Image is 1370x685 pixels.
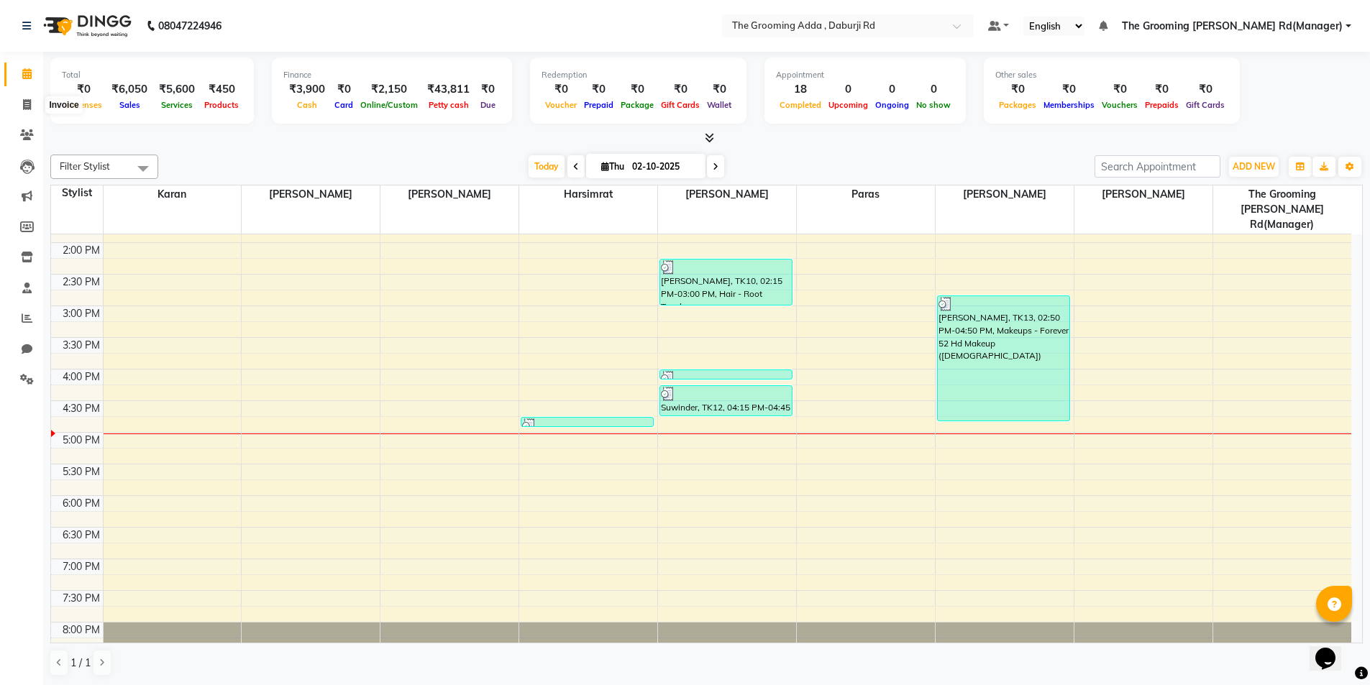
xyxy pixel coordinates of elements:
div: ₹43,811 [421,81,475,98]
span: [PERSON_NAME] [380,185,519,203]
span: Prepaid [580,100,617,110]
span: [PERSON_NAME] [242,185,380,203]
span: Wallet [703,100,735,110]
div: Invoice [45,96,82,114]
span: Filter Stylist [60,160,110,172]
div: ₹0 [331,81,357,98]
iframe: chat widget [1310,627,1356,671]
div: 2:30 PM [60,275,103,290]
div: 6:30 PM [60,528,103,543]
div: ₹0 [580,81,617,98]
div: ₹0 [1182,81,1228,98]
span: [PERSON_NAME] [658,185,796,203]
div: 0 [872,81,913,98]
div: ₹0 [617,81,657,98]
span: Prepaids [1141,100,1182,110]
div: Stylist [51,185,103,201]
div: 0 [825,81,872,98]
input: Search Appointment [1095,155,1220,178]
span: Upcoming [825,100,872,110]
div: 18 [776,81,825,98]
span: Paras [797,185,935,203]
span: Karan [104,185,242,203]
img: logo [37,6,135,46]
div: 2:00 PM [60,243,103,258]
div: Finance [283,69,501,81]
div: 3:30 PM [60,338,103,353]
div: 4:00 PM [60,369,103,385]
span: Harsimrat [519,185,657,203]
div: [PERSON_NAME], TK10, 02:15 PM-03:00 PM, Hair - Root Touchup ([DEMOGRAPHIC_DATA]) [660,259,792,305]
div: Suwinder, TK12, 04:15 PM-04:45 PM, Hair - Hair Styling Men ([DEMOGRAPHIC_DATA]) [660,386,792,415]
span: [PERSON_NAME] [1074,185,1213,203]
div: 4:30 PM [60,401,103,416]
span: Cash [293,100,321,110]
span: Gift Cards [657,100,703,110]
span: No show [913,100,954,110]
div: 5:00 PM [60,433,103,448]
span: Online/Custom [357,100,421,110]
div: 6:00 PM [60,496,103,511]
span: Card [331,100,357,110]
span: Gift Cards [1182,100,1228,110]
div: ₹0 [995,81,1040,98]
span: The Grooming [PERSON_NAME] Rd(Manager) [1122,19,1343,34]
div: ₹0 [657,81,703,98]
span: Services [157,100,196,110]
span: 1 / 1 [70,656,91,671]
div: Other sales [995,69,1228,81]
div: ₹0 [62,81,106,98]
div: ₹450 [201,81,242,98]
div: Redemption [542,69,735,81]
span: The Grooming [PERSON_NAME] Rd(Manager) [1213,185,1352,234]
span: Petty cash [425,100,472,110]
div: ₹0 [703,81,735,98]
span: Packages [995,100,1040,110]
input: 2025-10-02 [628,156,700,178]
span: Due [477,100,499,110]
div: ₹3,900 [283,81,331,98]
span: [PERSON_NAME] [936,185,1074,203]
div: ₹0 [1141,81,1182,98]
div: 8:00 PM [60,622,103,638]
div: Total [62,69,242,81]
div: 7:30 PM [60,591,103,606]
div: ₹0 [475,81,501,98]
div: 5:30 PM [60,464,103,479]
div: ₹0 [1040,81,1098,98]
span: Thu [598,161,628,172]
span: Completed [776,100,825,110]
div: Appointment [776,69,954,81]
div: ₹0 [1098,81,1141,98]
div: 7:00 PM [60,559,103,574]
span: ADD NEW [1233,161,1275,172]
span: Voucher [542,100,580,110]
div: 3:00 PM [60,306,103,321]
div: [PERSON_NAME], TK14, 04:45 PM-04:55 PM, Threading - Full Face Threading ([DEMOGRAPHIC_DATA]) [521,418,653,426]
div: [PERSON_NAME], TK11, 04:00 PM-04:10 PM, Hair - Cutting ([DEMOGRAPHIC_DATA]) [660,370,792,379]
div: 0 [913,81,954,98]
span: Package [617,100,657,110]
div: ₹5,600 [153,81,201,98]
span: Ongoing [872,100,913,110]
b: 08047224946 [158,6,222,46]
span: Sales [116,100,144,110]
div: ₹0 [542,81,580,98]
span: Products [201,100,242,110]
span: Vouchers [1098,100,1141,110]
div: [PERSON_NAME], TK13, 02:50 PM-04:50 PM, Makeups - Forever 52 Hd Makeup ([DEMOGRAPHIC_DATA]) [938,296,1069,420]
div: ₹2,150 [357,81,421,98]
button: ADD NEW [1229,157,1279,177]
span: Today [529,155,565,178]
span: Memberships [1040,100,1098,110]
div: ₹6,050 [106,81,153,98]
